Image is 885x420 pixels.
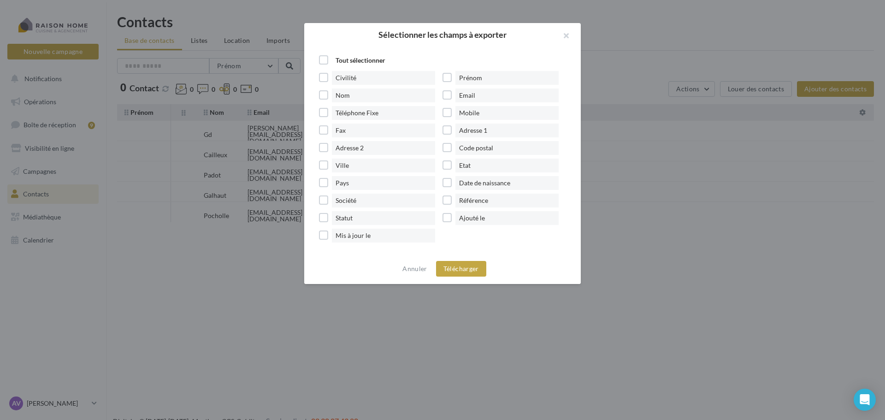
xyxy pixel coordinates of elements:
[436,261,486,277] button: Télécharger
[332,176,435,190] span: Pays
[332,194,435,207] span: Société
[455,71,559,85] span: Prénom
[455,106,559,120] span: Mobile
[455,159,559,172] span: Etat
[455,211,559,225] span: Ajouté le
[455,176,559,190] span: Date de naissance
[319,30,566,39] h2: Sélectionner les champs à exporter
[332,71,435,85] span: Civilité
[332,89,435,102] span: Nom
[399,263,431,274] button: Annuler
[332,141,435,155] span: Adresse 2
[455,141,559,155] span: Code postal
[332,159,435,172] span: Ville
[455,124,559,137] span: Adresse 1
[332,229,435,243] span: Mis à jour le
[332,53,389,67] span: Tout sélectionner
[332,124,435,137] span: Fax
[332,211,435,225] span: Statut
[854,389,876,411] div: Open Intercom Messenger
[455,194,559,207] span: Référence
[455,89,559,102] span: Email
[332,106,435,120] span: Téléphone Fixe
